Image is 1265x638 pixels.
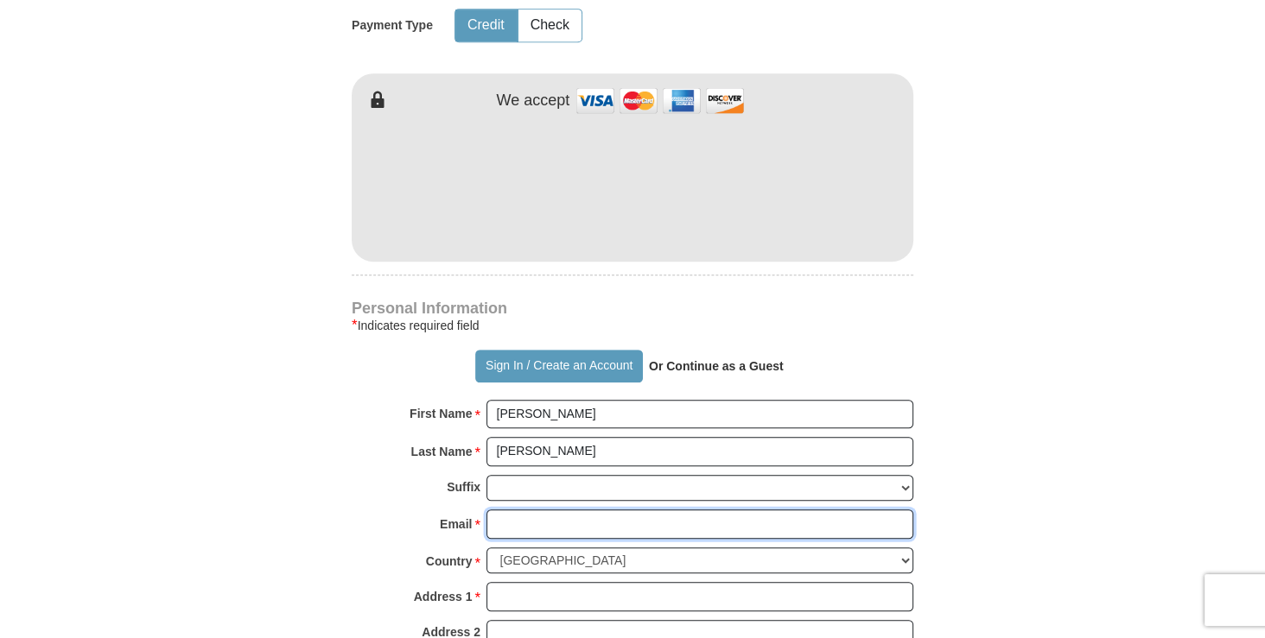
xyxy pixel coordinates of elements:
strong: Suffix [447,475,480,499]
h4: We accept [497,92,570,111]
button: Sign In / Create an Account [475,350,642,382]
strong: Last Name [411,439,473,464]
strong: Email [440,512,472,536]
img: credit cards accepted [574,82,747,119]
strong: First Name [410,401,472,426]
h4: Personal Information [352,301,913,315]
button: Credit [455,9,517,41]
div: Indicates required field [352,315,913,336]
strong: Or Continue as a Guest [649,359,784,373]
button: Check [518,9,582,41]
h5: Payment Type [352,18,433,33]
strong: Country [426,549,473,573]
strong: Address 1 [414,584,473,609]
